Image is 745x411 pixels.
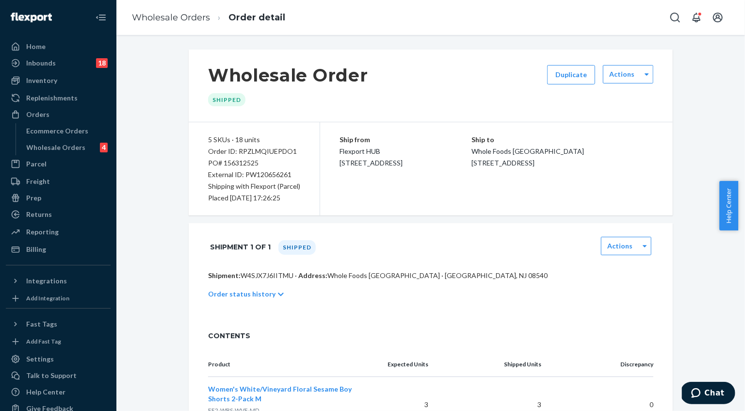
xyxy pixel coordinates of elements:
[472,147,584,167] span: Whole Foods [GEOGRAPHIC_DATA] [STREET_ADDRESS]
[208,65,368,85] h1: Wholesale Order
[208,384,372,404] button: Women's White/Vineyard Floral Sesame Boy Shorts 2-Pack M
[6,207,111,222] a: Returns
[26,76,57,85] div: Inventory
[26,42,46,51] div: Home
[340,134,472,146] p: Ship from
[208,360,372,369] p: Product
[388,400,428,410] p: 3
[208,134,300,146] div: 5 SKUs · 18 units
[6,174,111,189] a: Freight
[6,336,111,347] a: Add Fast Tag
[444,400,542,410] p: 3
[26,387,65,397] div: Help Center
[665,8,685,27] button: Open Search Box
[557,360,653,369] p: Discrepancy
[6,156,111,172] a: Parcel
[22,123,111,139] a: Ecommerce Orders
[6,242,111,257] a: Billing
[96,58,108,68] div: 18
[6,384,111,400] a: Help Center
[444,360,542,369] p: Shipped Units
[26,159,47,169] div: Parcel
[22,140,111,155] a: Wholesale Orders4
[26,110,49,119] div: Orders
[210,237,271,257] h1: Shipment 1 of 1
[26,177,50,186] div: Freight
[26,337,61,345] div: Add Fast Tag
[124,3,293,32] ol: breadcrumbs
[26,245,46,254] div: Billing
[6,39,111,54] a: Home
[228,12,285,23] a: Order detail
[208,169,300,181] div: External ID: PW120656261
[26,210,52,219] div: Returns
[6,224,111,240] a: Reporting
[26,193,41,203] div: Prep
[208,385,352,403] span: Women's White/Vineyard Floral Sesame Boy Shorts 2-Pack M
[388,360,428,369] p: Expected Units
[26,371,77,380] div: Talk to Support
[708,8,728,27] button: Open account menu
[6,55,111,71] a: Inbounds18
[6,90,111,106] a: Replenishments
[208,289,275,299] p: Order status history
[27,126,89,136] div: Ecommerce Orders
[132,12,210,23] a: Wholesale Orders
[26,319,57,329] div: Fast Tags
[719,181,738,230] button: Help Center
[472,134,654,146] p: Ship to
[6,107,111,122] a: Orders
[27,143,86,152] div: Wholesale Orders
[682,382,735,406] iframe: Opens a widget where you can chat to one of our agents
[208,181,300,192] p: Shipping with Flexport (Parcel)
[278,240,316,255] div: Shipped
[6,351,111,367] a: Settings
[208,146,300,157] div: Order ID: RPZLMQIUEPDO1
[100,143,108,152] div: 4
[557,400,653,410] p: 0
[26,276,67,286] div: Integrations
[26,227,59,237] div: Reporting
[6,273,111,289] button: Integrations
[547,65,595,84] button: Duplicate
[26,294,69,302] div: Add Integration
[208,157,300,169] div: PO# 156312525
[340,147,403,167] span: Flexport HUB [STREET_ADDRESS]
[26,58,56,68] div: Inbounds
[298,271,327,279] span: Address:
[208,271,241,279] span: Shipment:
[208,331,653,341] span: CONTENTS
[26,354,54,364] div: Settings
[607,241,632,251] label: Actions
[6,190,111,206] a: Prep
[11,13,52,22] img: Flexport logo
[6,73,111,88] a: Inventory
[91,8,111,27] button: Close Navigation
[609,69,634,79] label: Actions
[6,293,111,304] a: Add Integration
[6,368,111,383] button: Talk to Support
[26,93,78,103] div: Replenishments
[6,316,111,332] button: Fast Tags
[687,8,706,27] button: Open notifications
[208,93,245,106] div: Shipped
[208,192,300,204] div: Placed [DATE] 17:26:25
[208,271,653,280] p: W4SJX7J6IITMU · Whole Foods [GEOGRAPHIC_DATA] · [GEOGRAPHIC_DATA], NJ 08540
